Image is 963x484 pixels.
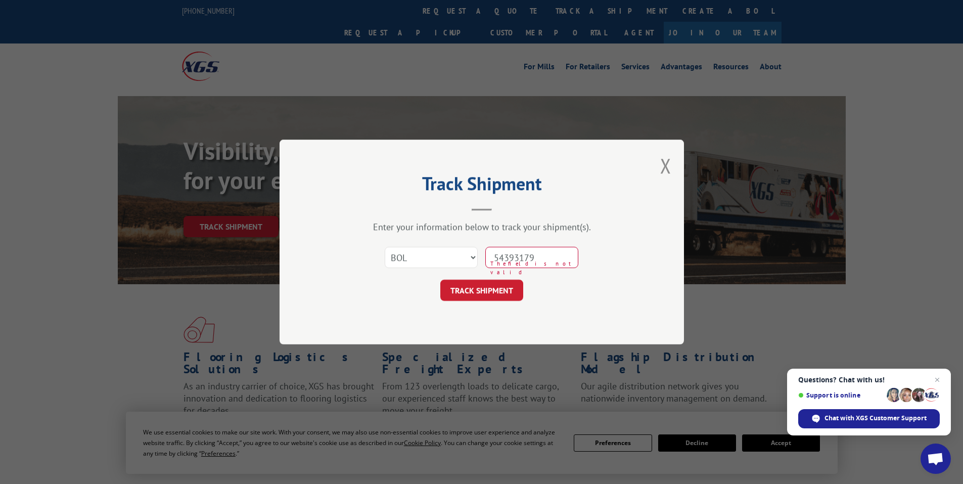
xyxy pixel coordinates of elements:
[798,409,940,428] div: Chat with XGS Customer Support
[490,259,578,276] span: The field is not valid
[485,247,578,268] input: Number(s)
[440,280,523,301] button: TRACK SHIPMENT
[921,444,951,474] div: Open chat
[824,414,927,423] span: Chat with XGS Customer Support
[330,221,633,233] div: Enter your information below to track your shipment(s).
[798,376,940,384] span: Questions? Chat with us!
[660,152,671,179] button: Close modal
[798,391,883,399] span: Support is online
[931,374,943,386] span: Close chat
[330,177,633,196] h2: Track Shipment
